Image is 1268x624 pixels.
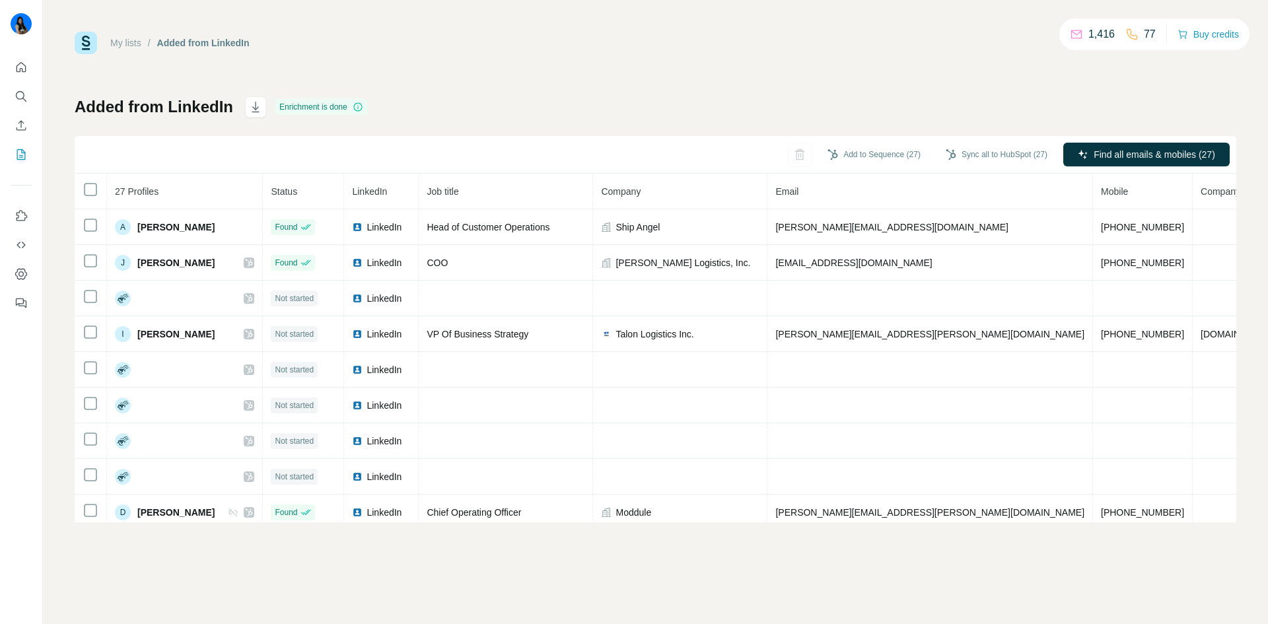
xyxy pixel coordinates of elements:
img: LinkedIn logo [352,471,363,482]
p: 1,416 [1088,26,1115,42]
img: Surfe Logo [75,32,97,54]
button: Sync all to HubSpot (27) [936,145,1057,164]
button: Search [11,85,32,108]
div: D [115,504,131,520]
div: I [115,326,131,342]
span: [EMAIL_ADDRESS][DOMAIN_NAME] [775,258,932,268]
div: A [115,219,131,235]
img: LinkedIn logo [352,400,363,411]
span: [PHONE_NUMBER] [1101,222,1184,232]
span: Company [601,186,641,197]
button: Buy credits [1178,25,1239,44]
span: Not started [275,399,314,411]
span: LinkedIn [367,506,402,519]
img: LinkedIn logo [352,329,363,339]
span: Moddule [616,506,651,519]
span: LinkedIn [367,363,402,376]
img: LinkedIn logo [352,507,363,518]
button: Use Surfe API [11,233,32,257]
img: LinkedIn logo [352,436,363,446]
img: LinkedIn logo [352,222,363,232]
span: [PERSON_NAME] [137,221,215,234]
img: LinkedIn logo [352,258,363,268]
span: 27 Profiles [115,186,158,197]
span: [PERSON_NAME][EMAIL_ADDRESS][PERSON_NAME][DOMAIN_NAME] [775,329,1084,339]
span: [PERSON_NAME][EMAIL_ADDRESS][PERSON_NAME][DOMAIN_NAME] [775,507,1084,518]
span: [PERSON_NAME][EMAIL_ADDRESS][DOMAIN_NAME] [775,222,1008,232]
img: company-logo [601,329,612,339]
button: Add to Sequence (27) [818,145,930,164]
span: Talon Logistics Inc. [616,328,693,341]
span: Found [275,221,297,233]
button: My lists [11,143,32,166]
span: LinkedIn [367,221,402,234]
span: Find all emails & mobiles (27) [1094,148,1215,161]
span: LinkedIn [367,328,402,341]
span: Not started [275,435,314,447]
span: [PERSON_NAME] [137,256,215,269]
span: COO [427,258,448,268]
div: Added from LinkedIn [157,36,250,50]
span: Status [271,186,297,197]
span: LinkedIn [367,399,402,412]
button: Use Surfe on LinkedIn [11,204,32,228]
span: Found [275,506,297,518]
span: LinkedIn [367,434,402,448]
div: Enrichment is done [275,99,367,115]
span: LinkedIn [367,256,402,269]
img: Avatar [11,13,32,34]
p: 77 [1144,26,1156,42]
span: [PERSON_NAME] [137,506,215,519]
span: [PHONE_NUMBER] [1101,507,1184,518]
span: Found [275,257,297,269]
span: [PHONE_NUMBER] [1101,329,1184,339]
button: Feedback [11,291,32,315]
span: Not started [275,471,314,483]
span: [PERSON_NAME] [137,328,215,341]
span: VP Of Business Strategy [427,329,528,339]
span: Head of Customer Operations [427,222,549,232]
button: Dashboard [11,262,32,286]
button: Quick start [11,55,32,79]
img: LinkedIn logo [352,364,363,375]
span: LinkedIn [352,186,387,197]
span: LinkedIn [367,292,402,305]
button: Enrich CSV [11,114,32,137]
span: Not started [275,293,314,304]
button: Find all emails & mobiles (27) [1063,143,1230,166]
div: J [115,255,131,271]
a: My lists [110,38,141,48]
span: [PHONE_NUMBER] [1101,258,1184,268]
span: Chief Operating Officer [427,507,521,518]
span: Not started [275,328,314,340]
span: Not started [275,364,314,376]
h1: Added from LinkedIn [75,96,233,118]
span: [PERSON_NAME] Logistics, Inc. [616,256,750,269]
span: Mobile [1101,186,1128,197]
span: Job title [427,186,458,197]
img: LinkedIn logo [352,293,363,304]
span: Ship Angel [616,221,660,234]
span: Email [775,186,798,197]
li: / [148,36,151,50]
span: LinkedIn [367,470,402,483]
